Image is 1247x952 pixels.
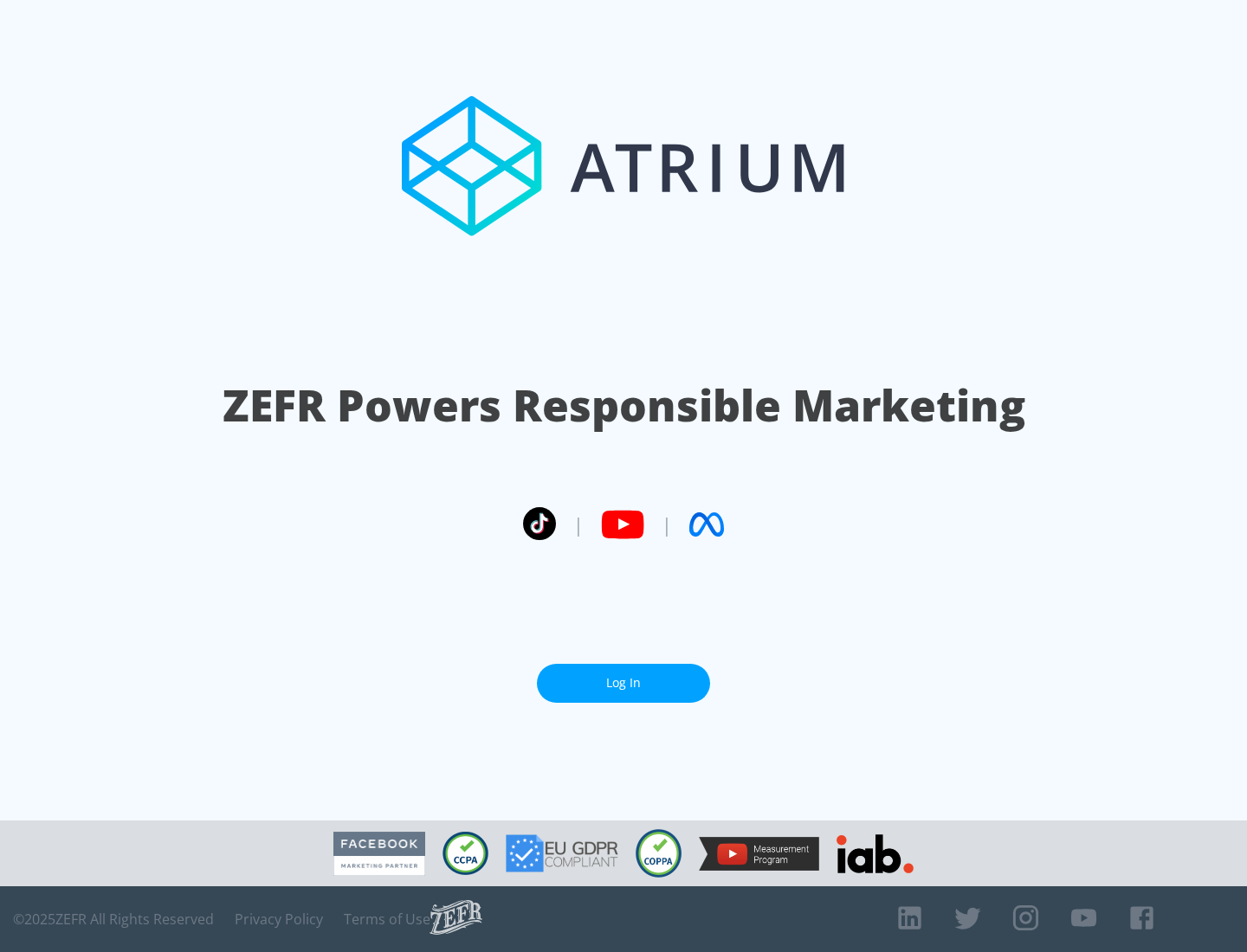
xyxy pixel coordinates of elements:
img: CCPA Compliant [443,832,488,875]
span: | [573,511,584,537]
a: Terms of Use [344,910,430,928]
a: Log In [537,664,710,703]
img: GDPR Compliant [506,834,618,872]
h1: ZEFR Powers Responsible Marketing [223,376,1025,435]
a: Privacy Policy [235,910,323,928]
img: Facebook Marketing Partner [333,832,425,876]
img: YouTube Measurement Program [699,837,819,871]
span: © 2025 ZEFR All Rights Reserved [13,910,214,928]
img: IAB [837,834,914,873]
img: COPPA Compliant [636,829,682,878]
span: | [662,511,672,537]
